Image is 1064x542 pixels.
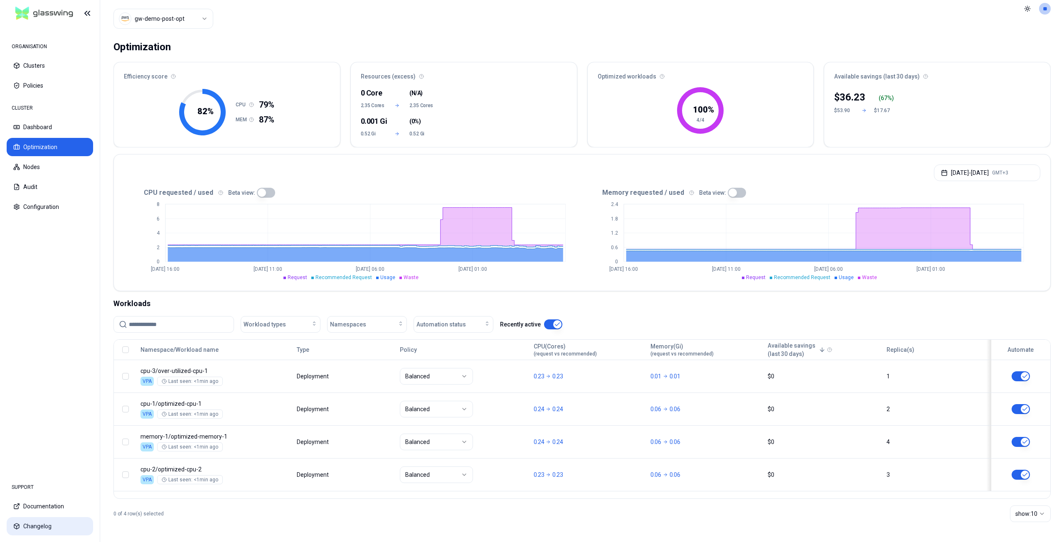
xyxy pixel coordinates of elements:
button: Memory(Gi)(request vs recommended) [650,341,714,358]
button: Namespace/Workload name [140,341,219,358]
div: VPA [140,410,154,419]
div: Memory(Gi) [650,342,714,357]
button: CPU(Cores)(request vs recommended) [534,341,597,358]
div: Memory requested / used [582,188,1041,198]
p: 0.23 [552,372,563,380]
div: Last seen: <1min ago [162,411,218,417]
div: $0 [768,438,879,446]
div: Last seen: <1min ago [162,378,218,385]
div: 4 [887,438,982,446]
div: SUPPORT [7,479,93,495]
button: Configuration [7,198,93,216]
span: Automation status [416,320,466,329]
tspan: [DATE] 01:00 [458,266,487,272]
p: optimized-memory-1 [140,432,289,441]
div: Policy [400,346,526,354]
span: Usage [380,275,395,280]
div: Deployment [297,471,330,479]
p: 0.01 [670,372,680,380]
button: Namespaces [327,316,407,333]
span: Recommended Request [315,275,372,280]
span: 87% [259,114,274,125]
div: 2 [887,405,982,413]
tspan: 100 % [693,105,714,115]
div: 0 Core [361,87,385,99]
tspan: [DATE] 11:00 [254,266,282,272]
div: Efficiency score [114,62,340,86]
button: Policies [7,76,93,95]
tspan: 2.4 [611,201,618,207]
p: 0.23 [534,471,544,479]
div: VPA [140,442,154,451]
div: $17.67 [874,107,894,114]
div: Deployment [297,372,330,380]
div: Deployment [297,438,330,446]
span: 79% [259,99,274,110]
span: ( ) [409,117,421,125]
tspan: 1.2 [611,230,618,236]
tspan: 4/4 [697,117,704,123]
span: (request vs recommended) [534,351,597,357]
p: 0.24 [534,405,544,413]
p: 0.06 [650,471,661,479]
div: ORGANISATION [7,38,93,55]
img: aws [121,15,129,23]
span: Recommended Request [774,275,830,280]
label: Beta view: [228,190,255,196]
button: Documentation [7,497,93,515]
p: 0.24 [552,438,563,446]
label: Beta view: [699,190,726,196]
button: Type [297,341,309,358]
tspan: 0 [615,259,618,265]
span: Waste [862,275,877,280]
div: Automate [995,346,1047,354]
tspan: 0.6 [611,245,618,250]
tspan: 8 [157,201,160,207]
span: 2.35 Cores [409,102,434,109]
div: 1 [887,372,982,380]
p: 0.06 [650,438,661,446]
button: Available savings(last 30 days) [768,341,825,358]
p: optimized-cpu-1 [140,400,289,408]
p: 0.23 [552,471,563,479]
button: Clusters [7,56,93,75]
div: Deployment [297,405,330,413]
button: Replica(s) [887,341,914,358]
button: Automation status [414,316,493,333]
span: Request [288,275,307,280]
div: Last seen: <1min ago [162,476,218,483]
p: over-utilized-cpu-1 [140,367,289,375]
div: CPU(Cores) [534,342,597,357]
button: [DATE]-[DATE]GMT+3 [934,164,1040,181]
h1: CPU [236,101,249,108]
div: $0 [768,405,879,413]
button: Dashboard [7,118,93,136]
span: Usage [839,275,854,280]
tspan: 2 [157,245,160,250]
span: Waste [404,275,419,280]
p: 0.23 [534,372,544,380]
span: 0.52 Gi [409,130,434,137]
span: Request [746,275,766,280]
tspan: 1.8 [611,216,618,222]
h1: MEM [236,116,249,123]
div: Workloads [113,298,1051,309]
div: VPA [140,475,154,484]
tspan: 4 [157,230,160,236]
div: Last seen: <1min ago [162,444,218,450]
button: Nodes [7,158,93,176]
p: 0 of 4 row(s) selected [113,510,164,517]
span: 0% [411,117,419,125]
tspan: [DATE] 01:00 [916,266,945,272]
div: $ [834,91,865,104]
div: gw-demo-post-opt [135,15,185,23]
button: Audit [7,178,93,196]
span: (request vs recommended) [650,351,714,357]
span: 2.35 Cores [361,102,385,109]
tspan: 82 % [197,106,214,116]
p: 67 [881,94,887,102]
div: Available savings (last 30 days) [824,62,1050,86]
p: 36.23 [840,91,865,104]
p: 0.24 [534,438,544,446]
p: 0.06 [670,405,680,413]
